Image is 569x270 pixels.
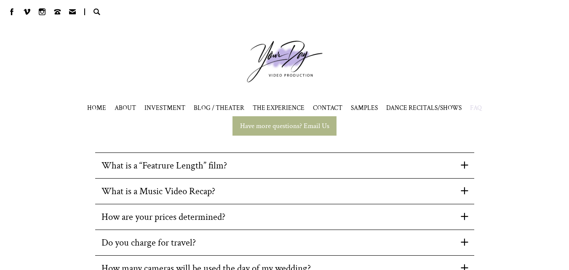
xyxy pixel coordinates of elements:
span: Have more questions? Email Us [240,121,329,131]
a: Have more questions? Email Us [232,116,336,136]
dt: What is a “Featrure Length” film? [102,159,454,172]
a: BLOG / THEATER [194,104,244,112]
span: DANCE RECITALS/SHOWS [386,104,462,112]
a: Your Day Production Logo [234,28,335,95]
a: FAQ [470,104,482,112]
a: HOME [87,104,106,112]
span: SAMPLES [351,104,378,112]
dt: Do you charge for travel? [102,236,454,249]
a: ABOUT [115,104,136,112]
a: INVESTMENT [144,104,185,112]
a: CONTACT [313,104,342,112]
dt: How are your prices determined? [102,211,454,223]
a: THE EXPERIENCE [253,104,305,112]
dt: What is a Music Video Recap? [102,185,454,198]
